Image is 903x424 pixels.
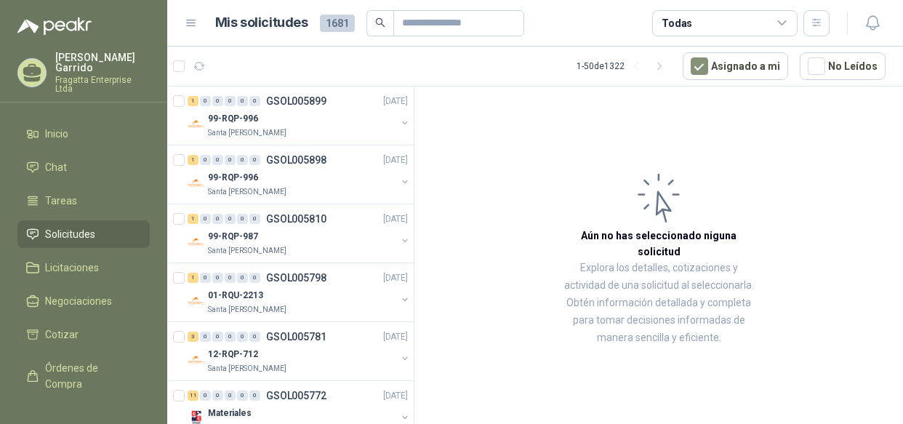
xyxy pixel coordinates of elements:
p: GSOL005810 [266,214,326,224]
div: 0 [249,273,260,283]
span: Órdenes de Compra [45,360,136,392]
p: 99-RQP-996 [208,112,258,126]
div: 0 [225,273,236,283]
span: Solicitudes [45,226,95,242]
span: search [375,17,385,28]
div: 0 [249,96,260,106]
img: Company Logo [188,233,205,251]
div: 0 [200,214,211,224]
p: Santa [PERSON_NAME] [208,245,286,257]
button: Asignado a mi [683,52,788,80]
a: Cotizar [17,321,150,348]
div: 0 [200,273,211,283]
p: 12-RQP-712 [208,348,258,361]
div: 0 [212,273,223,283]
div: 1 [188,214,198,224]
div: 0 [237,96,248,106]
p: [PERSON_NAME] Garrido [55,52,150,73]
span: Tareas [45,193,77,209]
a: 3 0 0 0 0 0 GSOL005781[DATE] Company Logo12-RQP-712Santa [PERSON_NAME] [188,328,411,375]
img: Company Logo [188,175,205,192]
div: 1 [188,155,198,165]
div: 0 [225,96,236,106]
p: GSOL005899 [266,96,326,106]
div: 0 [225,332,236,342]
div: 0 [200,391,211,401]
div: 1 [188,273,198,283]
a: Tareas [17,187,150,215]
div: 1 [188,96,198,106]
div: 0 [200,155,211,165]
div: 0 [249,214,260,224]
div: 0 [237,155,248,165]
div: 0 [225,391,236,401]
div: 0 [249,155,260,165]
p: 01-RQU-2213 [208,289,263,303]
p: [DATE] [383,95,408,108]
div: 0 [200,96,211,106]
a: Solicitudes [17,220,150,248]
div: 0 [212,214,223,224]
div: 0 [237,214,248,224]
a: 1 0 0 0 0 0 GSOL005798[DATE] Company Logo01-RQU-2213Santa [PERSON_NAME] [188,269,411,316]
img: Company Logo [188,351,205,369]
a: Chat [17,153,150,181]
a: 1 0 0 0 0 0 GSOL005810[DATE] Company Logo99-RQP-987Santa [PERSON_NAME] [188,210,411,257]
p: Santa [PERSON_NAME] [208,127,286,139]
span: Inicio [45,126,68,142]
div: 0 [212,391,223,401]
p: Santa [PERSON_NAME] [208,363,286,375]
p: [DATE] [383,389,408,403]
div: 0 [212,332,223,342]
p: GSOL005898 [266,155,326,165]
h3: Aún no has seleccionado niguna solicitud [560,228,758,260]
div: 0 [225,155,236,165]
p: 99-RQP-987 [208,230,258,244]
div: 0 [237,273,248,283]
span: Negociaciones [45,293,112,309]
div: 0 [237,332,248,342]
span: Cotizar [45,327,79,343]
p: Santa [PERSON_NAME] [208,304,286,316]
div: 11 [188,391,198,401]
a: Órdenes de Compra [17,354,150,398]
p: [DATE] [383,330,408,344]
div: Todas [662,15,692,31]
p: GSOL005798 [266,273,326,283]
a: 1 0 0 0 0 0 GSOL005899[DATE] Company Logo99-RQP-996Santa [PERSON_NAME] [188,92,411,139]
div: 0 [212,96,223,106]
p: Explora los detalles, cotizaciones y actividad de una solicitud al seleccionarla. Obtén informaci... [560,260,758,347]
p: Materiales [208,407,252,420]
div: 0 [200,332,211,342]
h1: Mis solicitudes [215,12,308,33]
button: No Leídos [800,52,886,80]
a: Licitaciones [17,254,150,281]
p: [DATE] [383,271,408,285]
div: 0 [225,214,236,224]
div: 3 [188,332,198,342]
a: 1 0 0 0 0 0 GSOL005898[DATE] Company Logo99-RQP-996Santa [PERSON_NAME] [188,151,411,198]
p: GSOL005772 [266,391,326,401]
span: Licitaciones [45,260,99,276]
p: Santa [PERSON_NAME] [208,186,286,198]
div: 0 [212,155,223,165]
a: Negociaciones [17,287,150,315]
img: Logo peakr [17,17,92,35]
p: Fragatta Enterprise Ltda [55,76,150,93]
div: 0 [237,391,248,401]
img: Company Logo [188,292,205,310]
span: 1681 [320,15,355,32]
img: Company Logo [188,116,205,133]
div: 0 [249,391,260,401]
p: [DATE] [383,212,408,226]
p: GSOL005781 [266,332,326,342]
p: 99-RQP-996 [208,171,258,185]
div: 1 - 50 de 1322 [577,55,671,78]
div: 0 [249,332,260,342]
span: Chat [45,159,67,175]
a: Inicio [17,120,150,148]
p: [DATE] [383,153,408,167]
